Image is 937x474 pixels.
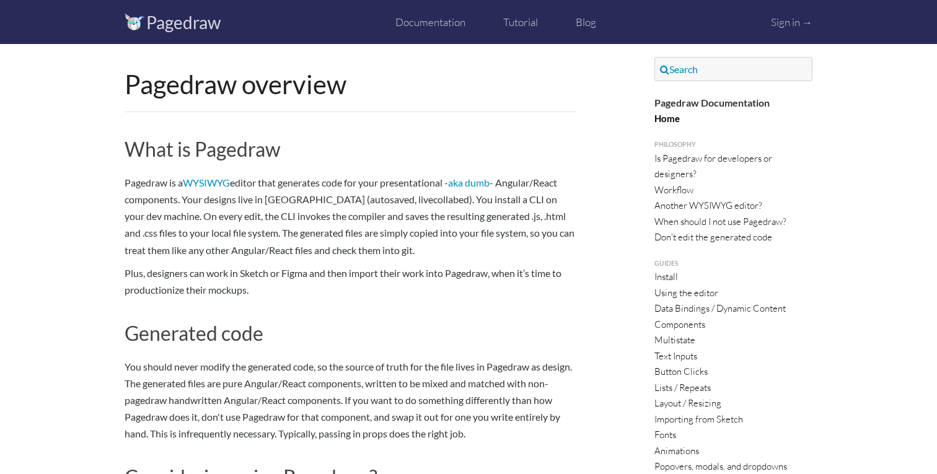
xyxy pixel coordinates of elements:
[654,216,786,227] a: When should I not use Pagedraw?
[125,138,577,160] h2: What is Pagedraw
[654,287,718,299] a: Using the editor
[146,12,221,33] a: Pagedraw
[183,177,230,188] a: WYSIWYG
[654,413,743,425] a: Importing from Sketch
[654,152,772,180] a: Is Pagedraw for developers or designers?
[654,258,812,270] a: Guides
[654,350,697,362] a: Text Inputs
[395,15,465,29] a: Documentation
[654,57,812,81] a: Search
[125,358,577,442] p: You should never modify the generated code, so the source of truth for the file lives in Pagedraw...
[654,429,676,441] a: Fonts
[771,15,812,29] a: Sign in →
[654,271,678,283] a: Install
[125,322,577,344] h2: Generated code
[125,174,577,258] p: Pagedraw is a editor that generates code for your presentational - - Angular/React components. Yo...
[125,70,577,112] h1: Pagedraw overview
[654,113,680,124] a: Home
[654,460,787,472] a: Popovers, modals, and dropdowns
[654,366,708,377] a: Button Clicks
[125,13,144,30] img: logo_vectors.svg
[654,184,693,196] a: Workflow
[654,397,721,409] a: Layout / Resizing
[125,265,577,298] p: Plus, designers can work in Sketch or Figma and then import their work into Pagedraw, when it’s t...
[654,200,762,211] a: Another WYSIWYG editor?
[654,139,812,151] a: Philosophy
[654,445,699,457] a: Animations
[654,302,786,314] a: Data Bindings / Dynamic Content
[576,15,596,29] a: Blog
[654,334,695,346] a: Multistate
[654,382,711,393] a: Lists / Repeats
[654,231,772,243] a: Don't edit the generated code
[448,177,490,188] a: aka dumb
[503,15,538,29] a: Tutorial
[654,97,770,108] strong: Pagedraw Documentation
[654,318,705,330] a: Components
